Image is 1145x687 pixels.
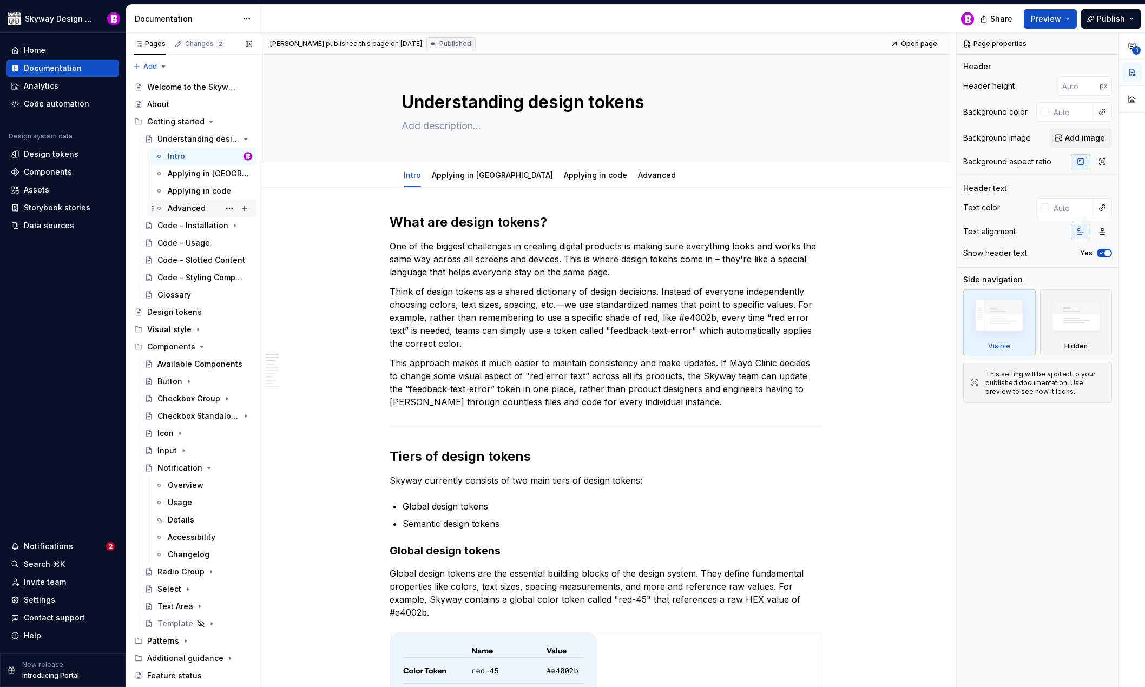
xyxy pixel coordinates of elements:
[130,667,256,684] a: Feature status
[399,163,425,186] div: Intro
[22,660,65,669] p: New release!
[1097,14,1125,24] span: Publish
[1024,9,1077,29] button: Preview
[168,480,203,491] div: Overview
[404,170,421,180] a: Intro
[270,39,324,48] span: [PERSON_NAME]
[22,671,79,680] p: Introducing Portal
[157,393,220,404] div: Checkbox Group
[432,170,553,180] a: Applying in [GEOGRAPHIC_DATA]
[963,133,1031,143] div: Background image
[168,532,215,543] div: Accessibility
[24,63,82,74] div: Documentation
[157,134,239,144] div: Understanding design tokens
[638,170,676,180] a: Advanced
[1049,128,1112,148] button: Add image
[168,186,231,196] div: Applying in code
[1064,342,1088,351] div: Hidden
[24,594,55,605] div: Settings
[157,220,228,231] div: Code - Installation
[147,653,223,664] div: Additional guidance
[150,148,256,165] a: IntroBobby Davis
[143,62,157,71] span: Add
[130,113,256,130] div: Getting started
[157,359,242,369] div: Available Components
[6,163,119,181] a: Components
[2,7,123,30] button: Skyway Design SystemBobby Davis
[403,517,822,530] p: Semantic design tokens
[150,546,256,563] a: Changelog
[961,12,974,25] img: Bobby Davis
[157,255,245,266] div: Code - Slotted Content
[24,184,49,195] div: Assets
[134,39,166,48] div: Pages
[140,234,256,252] a: Code - Usage
[1132,46,1141,55] span: 1
[147,636,179,646] div: Patterns
[901,39,937,48] span: Open page
[147,341,195,352] div: Components
[140,355,256,373] a: Available Components
[6,573,119,591] a: Invite team
[157,601,193,612] div: Text Area
[106,542,115,551] span: 2
[24,577,66,587] div: Invite team
[157,376,182,387] div: Button
[130,96,256,113] a: About
[887,36,942,51] a: Open page
[963,226,1016,237] div: Text alignment
[6,42,119,59] a: Home
[560,163,631,186] div: Applying in code
[399,89,808,115] textarea: Understanding design tokens
[168,151,185,162] div: Intro
[140,598,256,615] a: Text Area
[963,81,1015,91] div: Header height
[390,544,501,557] strong: Global design tokens
[1100,82,1108,90] p: px
[168,514,194,525] div: Details
[140,442,256,459] a: Input
[244,152,252,161] img: Bobby Davis
[963,156,1051,167] div: Background aspect ratio
[147,324,192,335] div: Visual style
[390,448,822,465] h2: Tiers of design tokens
[6,199,119,216] a: Storybook stories
[1065,133,1105,143] span: Add image
[140,252,256,269] a: Code - Slotted Content
[140,390,256,407] a: Checkbox Group
[326,39,422,48] div: published this page on [DATE]
[107,12,120,25] img: Bobby Davis
[140,286,256,303] a: Glossary
[24,45,45,56] div: Home
[157,618,193,629] div: Template
[135,14,237,24] div: Documentation
[25,14,94,24] div: Skyway Design System
[8,12,21,25] img: 7d2f9795-fa08-4624-9490-5a3f7218a56a.png
[427,163,557,186] div: Applying in [GEOGRAPHIC_DATA]
[130,78,256,96] a: Welcome to the Skyway Design System!
[403,500,822,513] p: Global design tokens
[140,217,256,234] a: Code - Installation
[390,240,822,279] p: One of the biggest challenges in creating digital products is making sure everything looks and wo...
[975,9,1019,29] button: Share
[6,609,119,626] button: Contact support
[390,567,822,619] p: Global design tokens are the essential building blocks of the design system. They define fundamen...
[6,146,119,163] a: Design tokens
[24,559,65,570] div: Search ⌘K
[147,116,205,127] div: Getting started
[1058,76,1100,96] input: Auto
[130,650,256,667] div: Additional guidance
[157,584,181,594] div: Select
[150,494,256,511] a: Usage
[24,81,58,91] div: Analytics
[147,99,169,110] div: About
[130,303,256,321] a: Design tokens
[24,167,72,177] div: Components
[157,566,205,577] div: Radio Group
[157,237,210,248] div: Code - Usage
[24,220,74,231] div: Data sources
[140,373,256,390] a: Button
[168,549,209,560] div: Changelog
[150,529,256,546] a: Accessibility
[157,445,177,456] div: Input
